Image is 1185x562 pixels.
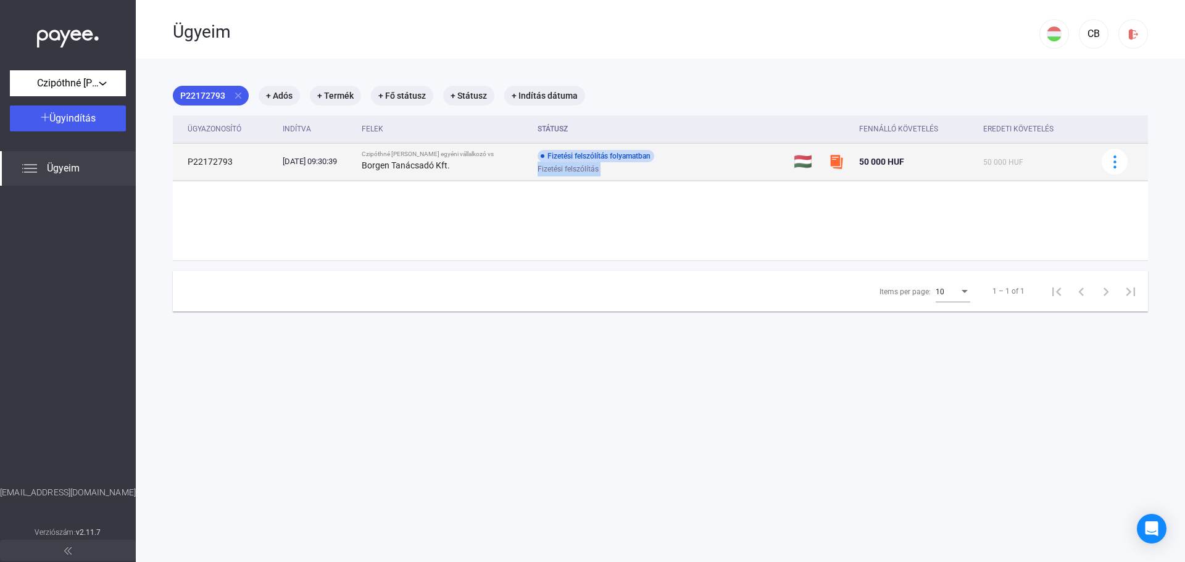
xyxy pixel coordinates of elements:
div: Felek [362,122,383,136]
mat-chip: + Indítás dátuma [504,86,585,105]
mat-chip: + Adós [259,86,300,105]
button: CB [1079,19,1108,49]
div: Eredeti követelés [983,122,1086,136]
button: Czipóthné [PERSON_NAME] egyéni vállalkozó [10,70,126,96]
button: First page [1044,279,1069,304]
strong: v2.11.7 [76,528,101,537]
div: Fennálló követelés [859,122,938,136]
span: Ügyeim [47,161,80,176]
span: 10 [936,287,944,296]
img: szamlazzhu-mini [829,154,844,169]
button: Last page [1118,279,1143,304]
span: Ügyindítás [49,112,96,124]
div: CB [1083,27,1104,41]
div: Indítva [283,122,311,136]
div: Indítva [283,122,352,136]
span: 50 000 HUF [859,157,904,167]
th: Státusz [533,115,789,143]
td: P22172793 [173,143,278,180]
div: Czipóthné [PERSON_NAME] egyéni vállalkozó vs [362,151,528,158]
img: white-payee-white-dot.svg [37,23,99,48]
img: arrow-double-left-grey.svg [64,547,72,555]
button: more-blue [1102,149,1128,175]
mat-chip: + Fő státusz [371,86,433,105]
div: Items per page: [879,284,931,299]
span: 50 000 HUF [983,158,1023,167]
div: Eredeti követelés [983,122,1054,136]
button: Previous page [1069,279,1094,304]
div: Ügyeim [173,22,1039,43]
strong: Borgen Tanácsadó Kft. [362,160,450,170]
mat-select: Items per page: [936,284,970,299]
button: Ügyindítás [10,105,126,131]
div: Fizetési felszólítás folyamatban [538,150,654,162]
mat-chip: + Státusz [443,86,494,105]
div: [DATE] 09:30:39 [283,155,352,168]
mat-icon: close [233,90,244,101]
div: 1 – 1 of 1 [992,284,1025,299]
div: Ügyazonosító [188,122,273,136]
button: logout-red [1118,19,1148,49]
div: Felek [362,122,528,136]
img: plus-white.svg [41,113,49,122]
div: Open Intercom Messenger [1137,514,1166,543]
div: Fennálló követelés [859,122,973,136]
img: more-blue [1108,155,1121,168]
img: HU [1047,27,1062,41]
button: Next page [1094,279,1118,304]
td: 🇭🇺 [789,143,824,180]
img: list.svg [22,161,37,176]
button: HU [1039,19,1069,49]
div: Ügyazonosító [188,122,241,136]
span: Czipóthné [PERSON_NAME] egyéni vállalkozó [37,76,99,91]
mat-chip: + Termék [310,86,361,105]
img: logout-red [1127,28,1140,41]
mat-chip: P22172793 [173,86,249,105]
span: Fizetési felszólítás [538,162,599,176]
